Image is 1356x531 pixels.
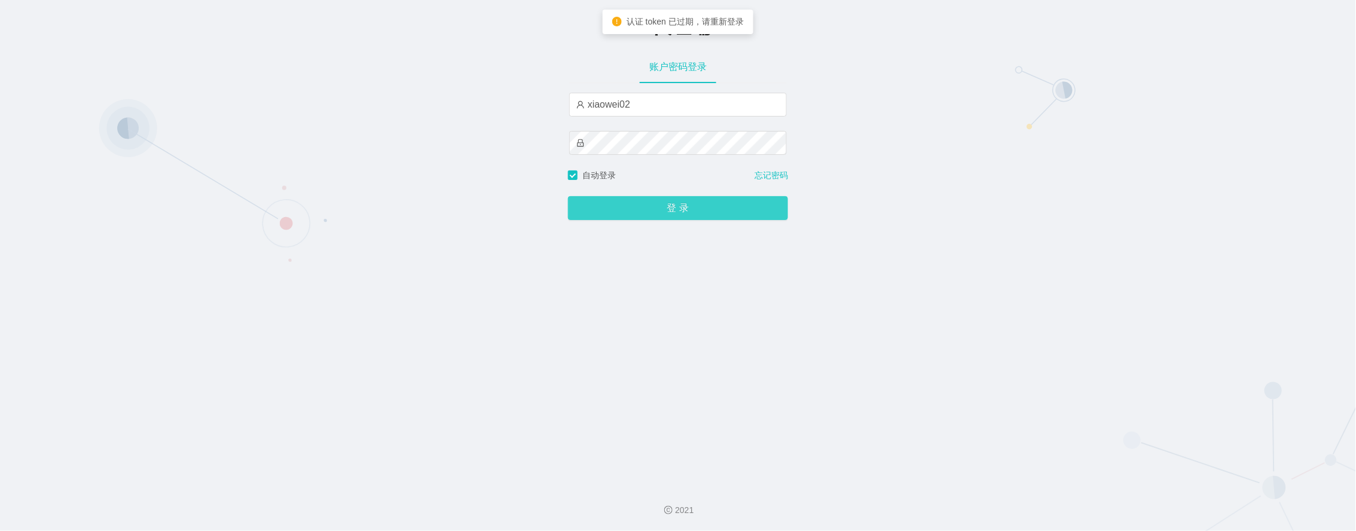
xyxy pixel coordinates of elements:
span: 自动登录 [578,170,621,180]
i: 图标：感叹号圆圈 [612,17,622,26]
a: 忘记密码 [755,169,788,182]
i: 图标： 用户 [576,100,585,109]
div: 账户密码登录 [640,50,716,84]
button: 登 录 [568,196,788,220]
span: 认证 token 已过期，请重新登录 [627,17,744,26]
input: 请输入 [569,93,787,117]
i: 图标： 锁 [576,139,585,147]
i: 图标： 版权所有 [664,506,673,514]
font: 2021 [675,505,694,515]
